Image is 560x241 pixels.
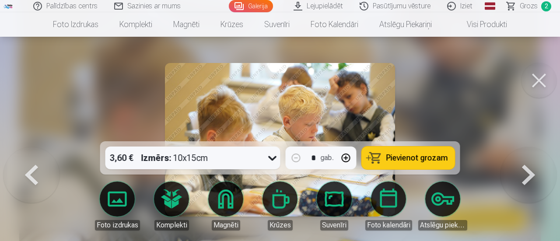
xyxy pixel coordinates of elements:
[268,220,293,231] div: Krūzes
[105,147,138,169] div: 3,60 €
[300,12,369,37] a: Foto kalendāri
[365,220,412,231] div: Foto kalendāri
[163,12,210,37] a: Magnēti
[418,182,467,231] a: Atslēgu piekariņi
[310,182,359,231] a: Suvenīri
[210,12,254,37] a: Krūzes
[321,153,334,163] div: gab.
[418,220,467,231] div: Atslēgu piekariņi
[95,220,140,231] div: Foto izdrukas
[255,182,304,231] a: Krūzes
[42,12,109,37] a: Foto izdrukas
[541,1,551,11] span: 2
[147,182,196,231] a: Komplekti
[254,12,300,37] a: Suvenīri
[154,220,189,231] div: Komplekti
[3,3,13,9] img: /fa1
[141,147,208,169] div: 10x15cm
[201,182,250,231] a: Magnēti
[369,12,442,37] a: Atslēgu piekariņi
[364,182,413,231] a: Foto kalendāri
[93,182,142,231] a: Foto izdrukas
[320,220,348,231] div: Suvenīri
[212,220,240,231] div: Magnēti
[520,1,538,11] span: Grozs
[442,12,518,37] a: Visi produkti
[109,12,163,37] a: Komplekti
[141,152,171,164] strong: Izmērs :
[362,147,455,169] button: Pievienot grozam
[386,154,448,162] span: Pievienot grozam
